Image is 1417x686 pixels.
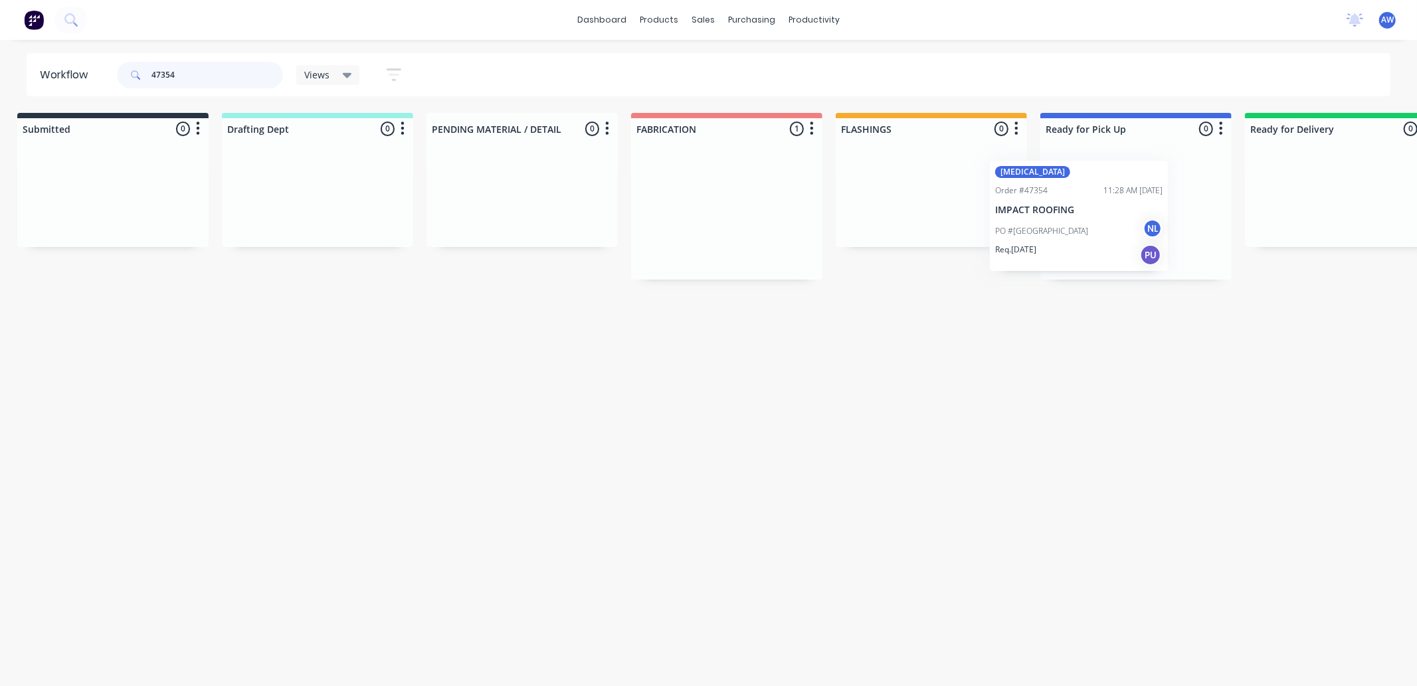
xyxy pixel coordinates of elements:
[685,10,721,30] div: sales
[24,10,44,30] img: Factory
[304,68,330,82] span: Views
[571,10,633,30] a: dashboard
[782,10,846,30] div: productivity
[40,67,94,83] div: Workflow
[151,62,283,88] input: Search for orders...
[721,10,782,30] div: purchasing
[1381,14,1394,26] span: AW
[633,10,685,30] div: products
